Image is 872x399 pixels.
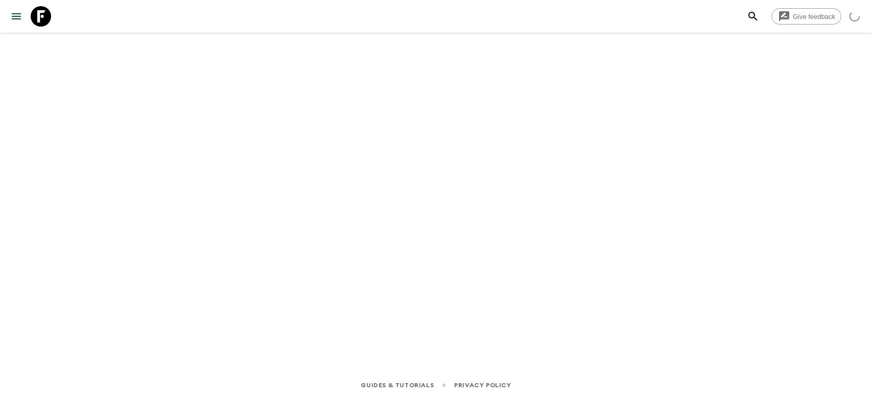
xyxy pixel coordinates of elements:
button: menu [6,6,27,27]
a: Privacy Policy [454,380,511,391]
a: Guides & Tutorials [361,380,434,391]
button: search adventures [743,6,763,27]
span: Give feedback [787,13,841,20]
a: Give feedback [771,8,841,25]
